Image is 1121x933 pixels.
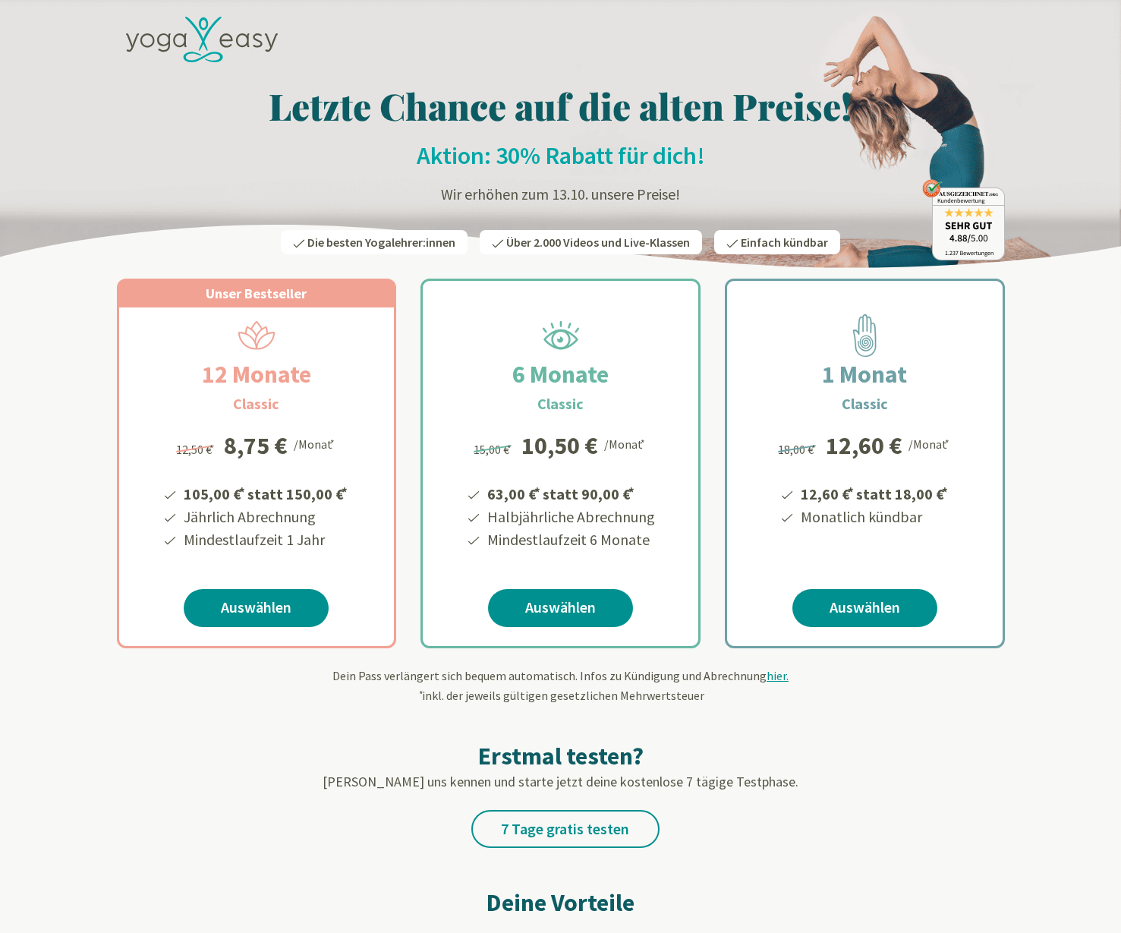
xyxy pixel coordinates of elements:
h3: Classic [842,392,888,415]
span: Die besten Yogalehrer:innen [307,235,455,250]
h2: Aktion: 30% Rabatt für dich! [117,140,1005,171]
li: 12,60 € statt 18,00 € [798,480,950,506]
div: 8,75 € [224,433,288,458]
div: /Monat [294,433,337,453]
a: Auswählen [184,589,329,627]
div: 12,60 € [826,433,902,458]
div: 10,50 € [521,433,598,458]
p: [PERSON_NAME] uns kennen und starte jetzt deine kostenlose 7 tägige Testphase. [117,771,1005,792]
div: /Monat [604,433,647,453]
span: 12,50 € [176,442,216,457]
li: Jährlich Abrechnung [181,506,350,528]
li: 63,00 € statt 90,00 € [485,480,655,506]
p: Wir erhöhen zum 13.10. unsere Preise! [263,183,859,206]
div: Dein Pass verlängert sich bequem automatisch. Infos zu Kündigung und Abrechnung [117,667,1005,704]
span: 15,00 € [474,442,514,457]
li: Monatlich kündbar [798,506,950,528]
span: Über 2.000 Videos und Live-Klassen [506,235,690,250]
a: 7 Tage gratis testen [471,810,660,848]
a: Auswählen [488,589,633,627]
h2: Deine Vorteile [117,884,1005,921]
h2: Erstmal testen? [117,741,1005,771]
li: Mindestlaufzeit 6 Monate [485,528,655,551]
span: Unser Bestseller [206,285,307,302]
span: Einfach kündbar [741,235,828,250]
li: 105,00 € statt 150,00 € [181,480,350,506]
a: Auswählen [792,589,937,627]
li: Halbjährliche Abrechnung [485,506,655,528]
span: hier. [767,668,789,683]
span: inkl. der jeweils gültigen gesetzlichen Mehrwertsteuer [417,688,704,703]
h3: Classic [233,392,279,415]
img: ausgezeichnet_badge.png [922,179,1005,260]
div: /Monat [908,433,952,453]
h3: Classic [537,392,584,415]
span: 18,00 € [778,442,818,457]
h2: 6 Monate [476,356,645,392]
h2: 12 Monate [165,356,348,392]
h1: Letzte Chance auf die alten Preise! [117,83,1005,128]
li: Mindestlaufzeit 1 Jahr [181,528,350,551]
h2: 1 Monat [786,356,943,392]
